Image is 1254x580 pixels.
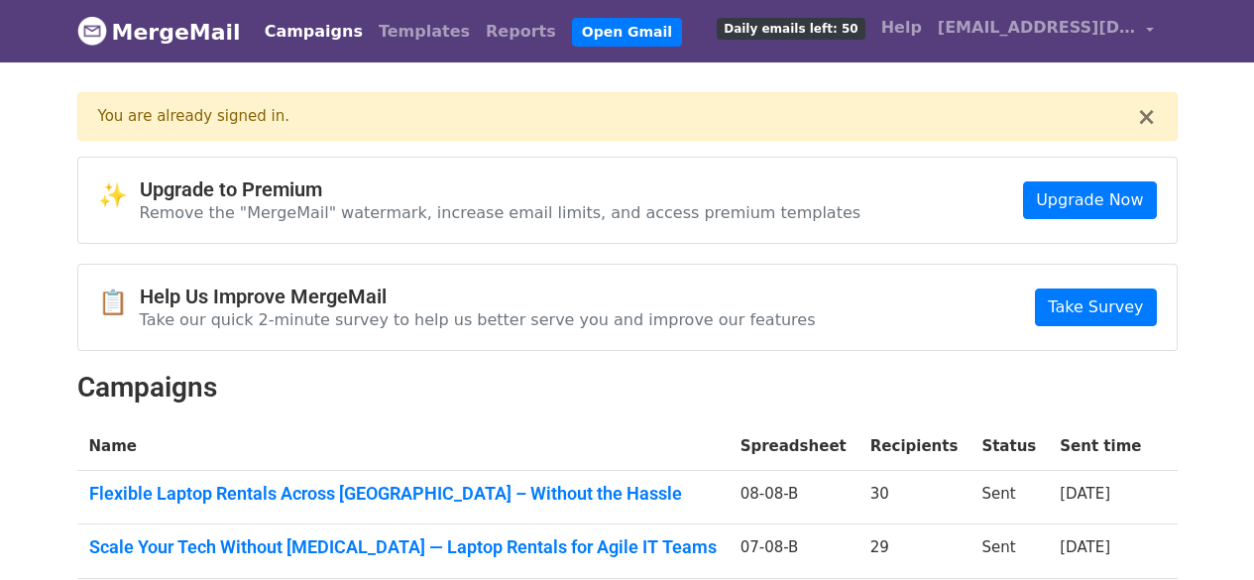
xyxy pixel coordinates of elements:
a: [DATE] [1060,538,1110,556]
a: Reports [478,12,564,52]
a: Take Survey [1035,289,1156,326]
a: [DATE] [1060,485,1110,503]
td: Sent [969,524,1048,579]
a: Templates [371,12,478,52]
div: You are already signed in. [98,105,1137,128]
iframe: Chat Widget [1155,485,1254,580]
th: Name [77,423,729,470]
img: MergeMail logo [77,16,107,46]
span: 📋 [98,289,140,317]
a: MergeMail [77,11,241,53]
td: 07-08-B [729,524,858,579]
h4: Help Us Improve MergeMail [140,285,816,308]
th: Spreadsheet [729,423,858,470]
a: [EMAIL_ADDRESS][DOMAIN_NAME] [930,8,1162,55]
td: 30 [858,470,970,524]
a: Scale Your Tech Without [MEDICAL_DATA] — Laptop Rentals for Agile IT Teams [89,536,717,558]
td: 29 [858,524,970,579]
a: Upgrade Now [1023,181,1156,219]
span: [EMAIL_ADDRESS][DOMAIN_NAME] [938,16,1136,40]
a: Open Gmail [572,18,682,47]
th: Sent time [1048,423,1153,470]
a: Flexible Laptop Rentals Across [GEOGRAPHIC_DATA] – Without the Hassle [89,483,717,505]
h2: Campaigns [77,371,1178,405]
a: Daily emails left: 50 [709,8,872,48]
a: Campaigns [257,12,371,52]
th: Recipients [858,423,970,470]
p: Remove the "MergeMail" watermark, increase email limits, and access premium templates [140,202,861,223]
a: Help [873,8,930,48]
span: Daily emails left: 50 [717,18,864,40]
span: ✨ [98,181,140,210]
button: × [1136,105,1156,129]
h4: Upgrade to Premium [140,177,861,201]
p: Take our quick 2-minute survey to help us better serve you and improve our features [140,309,816,330]
th: Status [969,423,1048,470]
td: 08-08-B [729,470,858,524]
td: Sent [969,470,1048,524]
